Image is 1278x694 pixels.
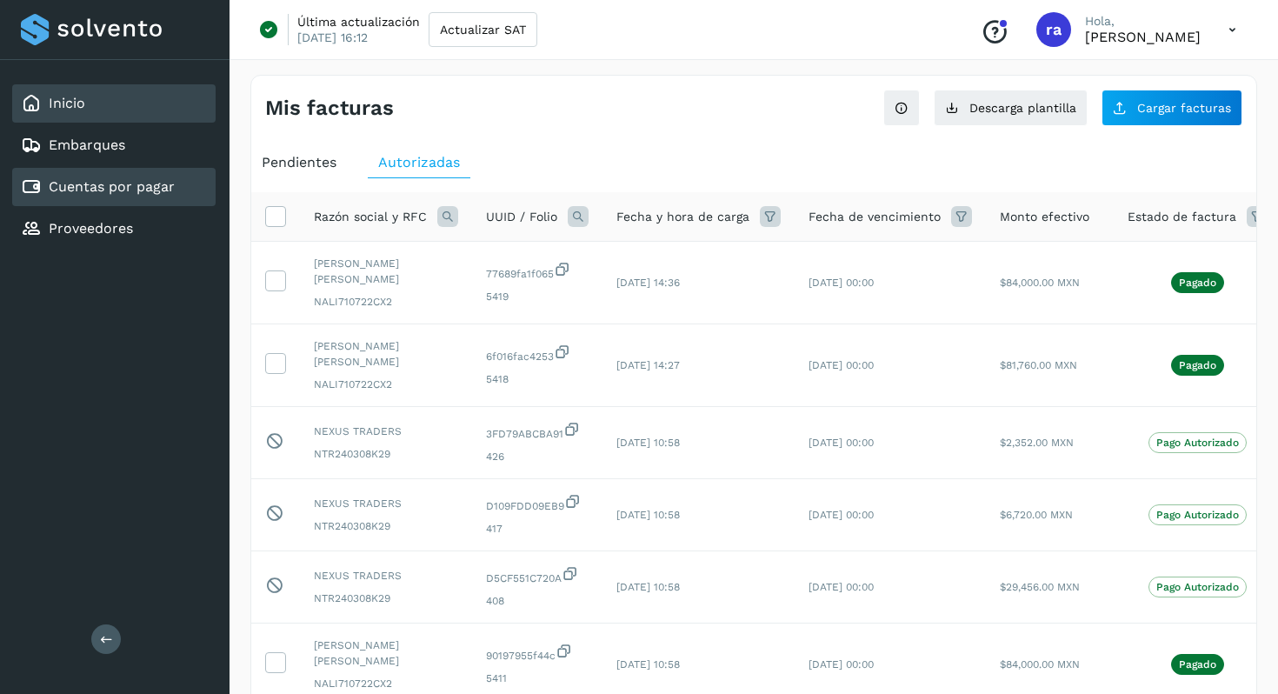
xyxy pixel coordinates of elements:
span: [DATE] 10:58 [616,437,680,449]
p: Última actualización [297,14,420,30]
span: NALI710722CX2 [314,676,458,691]
button: Descarga plantilla [934,90,1088,126]
span: Monto efectivo [1000,208,1089,226]
button: Cargar facturas [1102,90,1242,126]
span: $84,000.00 MXN [1000,277,1080,289]
span: NEXUS TRADERS [314,568,458,584]
span: Autorizadas [378,154,460,170]
span: Razón social y RFC [314,208,427,226]
span: Cargar facturas [1137,102,1231,114]
span: $6,720.00 MXN [1000,509,1073,521]
p: [DATE] 16:12 [297,30,368,45]
span: [DATE] 00:00 [809,277,874,289]
span: [DATE] 10:58 [616,581,680,593]
span: 417 [486,521,589,537]
span: [DATE] 10:58 [616,658,680,671]
span: NEXUS TRADERS [314,424,458,439]
span: 90197955f44c [486,643,589,664]
div: Inicio [12,84,216,123]
span: $2,352.00 MXN [1000,437,1074,449]
p: Pago Autorizado [1156,581,1239,593]
span: 3FD79ABCBA91 [486,421,589,442]
p: Pagado [1179,277,1216,289]
span: [DATE] 10:58 [616,509,680,521]
span: [PERSON_NAME] [PERSON_NAME] [314,338,458,370]
a: Cuentas por pagar [49,178,175,195]
span: $81,760.00 MXN [1000,359,1077,371]
span: [PERSON_NAME] [PERSON_NAME] [314,256,458,287]
div: Cuentas por pagar [12,168,216,206]
span: 6f016fac4253 [486,344,589,364]
span: [PERSON_NAME] [PERSON_NAME] [314,637,458,669]
span: $84,000.00 MXN [1000,658,1080,671]
span: $29,456.00 MXN [1000,581,1080,593]
span: Estado de factura [1128,208,1236,226]
span: 5411 [486,671,589,686]
a: Inicio [49,95,85,111]
span: NALI710722CX2 [314,377,458,392]
span: NEXUS TRADERS [314,496,458,511]
span: Descarga plantilla [969,102,1076,114]
span: D5CF551C720A [486,565,589,586]
span: Pendientes [262,154,336,170]
span: [DATE] 00:00 [809,359,874,371]
span: [DATE] 00:00 [809,581,874,593]
p: Hola, [1085,14,1201,29]
span: NTR240308K29 [314,591,458,606]
span: D109FDD09EB9 [486,493,589,514]
span: 408 [486,593,589,609]
button: Actualizar SAT [429,12,537,47]
span: Fecha de vencimiento [809,208,941,226]
p: Pago Autorizado [1156,509,1239,521]
span: 5419 [486,289,589,304]
span: [DATE] 00:00 [809,437,874,449]
p: Pago Autorizado [1156,437,1239,449]
span: 5418 [486,371,589,387]
p: Pagado [1179,658,1216,671]
span: [DATE] 00:00 [809,509,874,521]
span: [DATE] 00:00 [809,658,874,671]
a: Proveedores [49,220,133,237]
span: Fecha y hora de carga [616,208,749,226]
span: NTR240308K29 [314,446,458,462]
span: Actualizar SAT [440,23,526,36]
span: NTR240308K29 [314,518,458,534]
p: raziel alfredo fragoso [1085,29,1201,45]
span: [DATE] 14:36 [616,277,680,289]
h4: Mis facturas [265,96,394,121]
span: 77689fa1f065 [486,261,589,282]
span: UUID / Folio [486,208,557,226]
span: [DATE] 14:27 [616,359,680,371]
div: Proveedores [12,210,216,248]
div: Embarques [12,126,216,164]
span: NALI710722CX2 [314,294,458,310]
a: Embarques [49,137,125,153]
span: 426 [486,449,589,464]
p: Pagado [1179,359,1216,371]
